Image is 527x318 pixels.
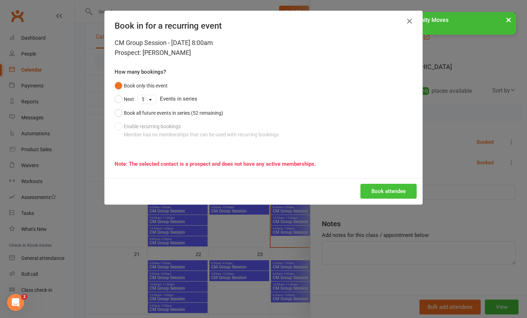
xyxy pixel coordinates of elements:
[115,92,412,106] div: Events in series
[115,38,412,58] div: CM Group Session - [DATE] 8:00am Prospect: [PERSON_NAME]
[124,109,223,117] div: Book all future events in series (52 remaining)
[360,184,417,199] button: Book attendee
[7,294,24,311] iframe: Intercom live chat
[115,92,134,106] button: Next
[115,160,412,168] div: Note: The selected contact is a prospect and does not have any active memberships.
[115,79,168,92] button: Book only this event
[115,106,223,120] button: Book all future events in series (52 remaining)
[22,294,27,300] span: 2
[115,68,166,76] label: How many bookings?
[115,21,412,31] h4: Book in for a recurring event
[404,16,415,27] button: Close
